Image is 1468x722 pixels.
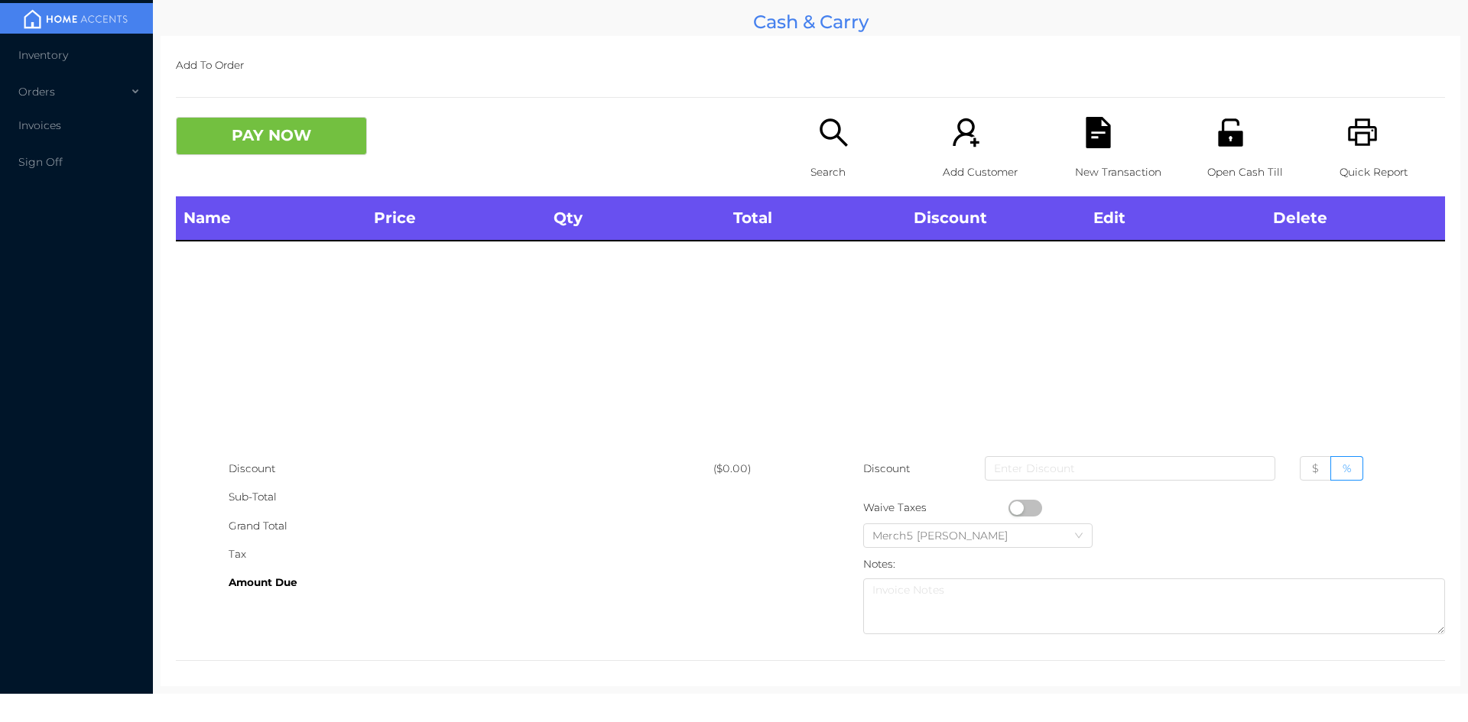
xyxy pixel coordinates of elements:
[1086,196,1265,241] th: Edit
[176,196,366,241] th: Name
[943,158,1048,186] p: Add Customer
[1215,117,1246,148] i: icon: unlock
[863,494,1008,522] div: Waive Taxes
[366,196,546,241] th: Price
[1340,158,1445,186] p: Quick Report
[950,117,982,148] i: icon: user-add
[161,8,1460,36] div: Cash & Carry
[229,512,713,540] div: Grand Total
[18,155,63,169] span: Sign Off
[818,117,849,148] i: icon: search
[1074,531,1083,542] i: icon: down
[18,118,61,132] span: Invoices
[1343,461,1351,475] span: %
[18,8,133,31] img: mainBanner
[872,524,1023,547] div: Merch5 Lawrence
[176,51,1445,79] p: Add To Order
[713,455,810,483] div: ($0.00)
[229,455,713,483] div: Discount
[863,558,895,570] label: Notes:
[863,455,911,483] p: Discount
[229,483,713,511] div: Sub-Total
[176,117,367,155] button: PAY NOW
[229,568,713,597] div: Amount Due
[726,196,905,241] th: Total
[18,48,68,62] span: Inventory
[229,540,713,568] div: Tax
[1347,117,1379,148] i: icon: printer
[810,158,916,186] p: Search
[1207,158,1313,186] p: Open Cash Till
[1265,196,1445,241] th: Delete
[1075,158,1181,186] p: New Transaction
[1312,461,1319,475] span: $
[1083,117,1114,148] i: icon: file-text
[985,456,1275,481] input: Enter Discount
[906,196,1086,241] th: Discount
[546,196,726,241] th: Qty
